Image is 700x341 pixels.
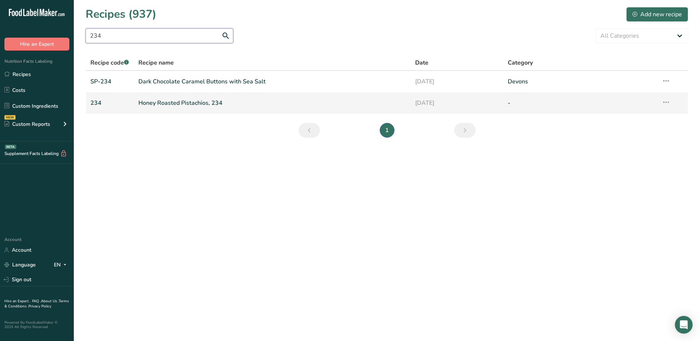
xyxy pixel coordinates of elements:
input: Search for recipe [86,28,233,43]
button: Add new recipe [626,7,688,22]
div: NEW [4,115,15,120]
div: BETA [5,145,16,149]
a: Devons [508,74,653,89]
span: Category [508,58,533,67]
a: FAQ . [32,299,41,304]
a: Dark Chocolate Caramel Buttons with Sea Salt [138,74,407,89]
a: [DATE] [415,95,499,111]
a: Terms & Conditions . [4,299,69,309]
a: 234 [90,95,130,111]
a: SP-234 [90,74,130,89]
a: [DATE] [415,74,499,89]
a: Privacy Policy [28,304,51,309]
span: Recipe name [138,58,174,67]
h1: Recipes (937) [86,6,156,23]
a: Hire an Expert . [4,299,31,304]
div: Add new recipe [632,10,682,19]
div: EN [54,261,69,269]
span: Recipe code [90,59,129,67]
a: Previous page [299,123,320,138]
a: - [508,95,653,111]
span: Date [415,58,428,67]
a: Language [4,258,36,271]
button: Hire an Expert [4,38,69,51]
div: Powered By FoodLabelMaker © 2025 All Rights Reserved [4,320,69,329]
a: Honey Roasted Pistachios, 234 [138,95,407,111]
div: Open Intercom Messenger [675,316,693,334]
a: Next page [454,123,476,138]
div: Custom Reports [4,120,50,128]
a: About Us . [41,299,59,304]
